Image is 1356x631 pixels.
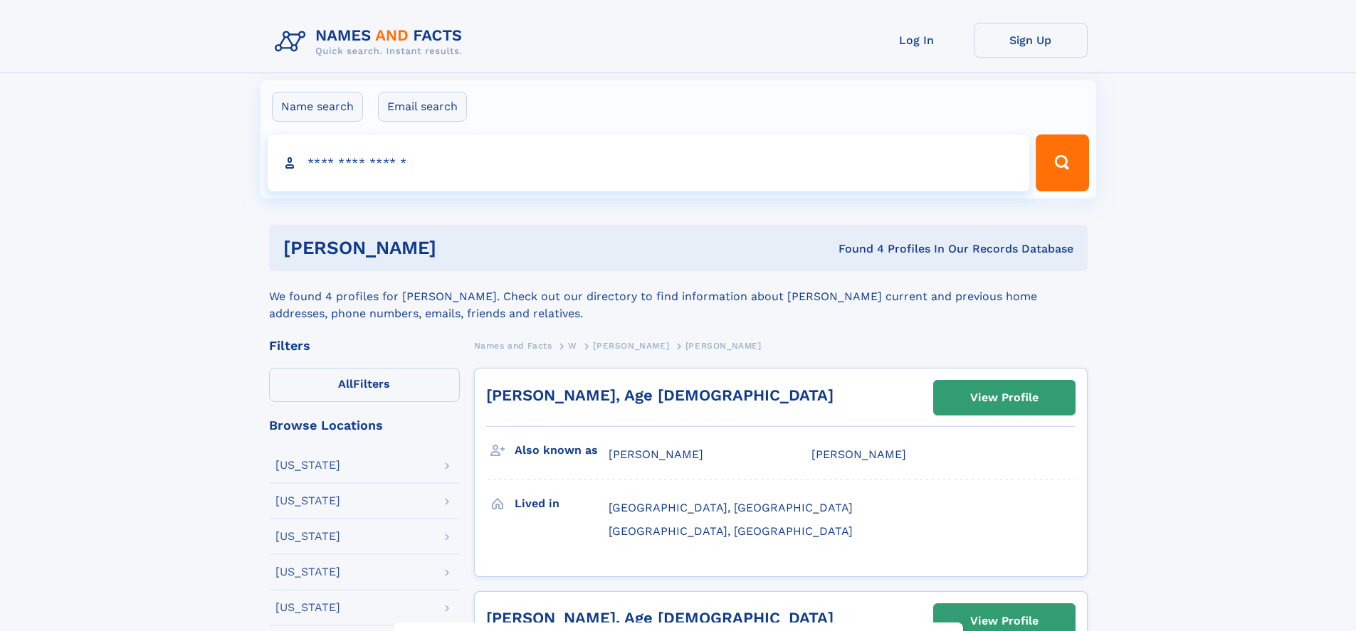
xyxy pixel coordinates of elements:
[637,241,1073,257] div: Found 4 Profiles In Our Records Database
[269,368,460,402] label: Filters
[275,602,340,613] div: [US_STATE]
[269,23,474,61] img: Logo Names and Facts
[593,336,669,354] a: [PERSON_NAME]
[474,336,552,354] a: Names and Facts
[811,447,906,461] span: [PERSON_NAME]
[974,23,1088,58] a: Sign Up
[1036,134,1088,191] button: Search Button
[275,566,340,578] div: [US_STATE]
[568,341,577,351] span: W
[970,381,1039,414] div: View Profile
[934,381,1075,415] a: View Profile
[486,609,834,627] a: [PERSON_NAME], Age [DEMOGRAPHIC_DATA]
[515,438,609,462] h3: Also known as
[275,460,340,471] div: [US_STATE]
[283,239,638,257] h1: [PERSON_NAME]
[609,447,703,461] span: [PERSON_NAME]
[486,386,834,404] a: [PERSON_NAME], Age [DEMOGRAPHIC_DATA]
[269,271,1088,322] div: We found 4 profiles for [PERSON_NAME]. Check out our directory to find information about [PERSON_...
[269,339,460,352] div: Filters
[275,495,340,507] div: [US_STATE]
[269,419,460,432] div: Browse Locations
[338,377,353,391] span: All
[275,531,340,542] div: [US_STATE]
[378,92,467,122] label: Email search
[609,524,853,538] span: [GEOGRAPHIC_DATA], [GEOGRAPHIC_DATA]
[593,341,669,351] span: [PERSON_NAME]
[568,336,577,354] a: W
[860,23,974,58] a: Log In
[515,492,609,516] h3: Lived in
[609,501,853,514] span: [GEOGRAPHIC_DATA], [GEOGRAPHIC_DATA]
[685,341,762,351] span: [PERSON_NAME]
[268,134,1030,191] input: search input
[272,92,363,122] label: Name search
